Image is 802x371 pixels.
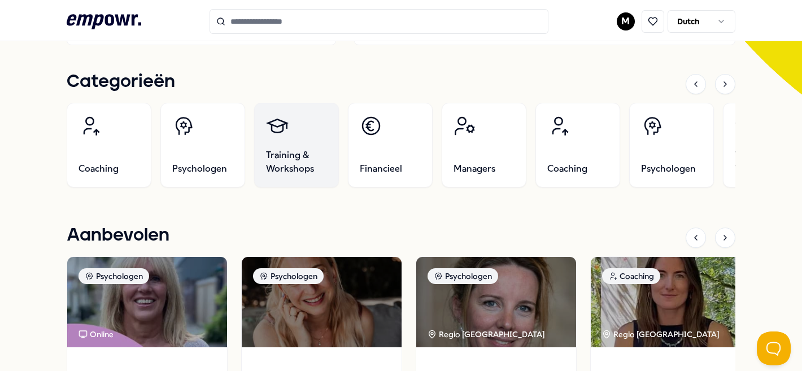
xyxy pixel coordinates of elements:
div: Psychologen [79,268,149,284]
img: package image [591,257,751,347]
a: Training & Workshops [254,103,339,187]
button: M [617,12,635,30]
img: package image [242,257,402,347]
h1: Categorieën [67,68,175,96]
span: Training & Workshops [735,149,796,176]
a: Psychologen [160,103,245,187]
span: Psychologen [641,162,696,176]
div: Regio [GEOGRAPHIC_DATA] [428,328,547,341]
h1: Aanbevolen [67,221,169,250]
span: Managers [454,162,495,176]
div: Psychologen [253,268,324,284]
a: Coaching [67,103,151,187]
input: Search for products, categories or subcategories [210,9,548,34]
a: Coaching [535,103,620,187]
div: Online [79,328,114,341]
img: package image [416,257,576,347]
a: Managers [442,103,526,187]
span: Financieel [360,162,402,176]
span: Psychologen [172,162,227,176]
div: Coaching [602,268,660,284]
a: Financieel [348,103,433,187]
div: Psychologen [428,268,498,284]
iframe: Help Scout Beacon - Open [757,331,791,365]
span: Training & Workshops [266,149,327,176]
span: Coaching [79,162,119,176]
img: package image [67,257,227,347]
div: Regio [GEOGRAPHIC_DATA] [602,328,721,341]
a: Psychologen [629,103,714,187]
span: Coaching [547,162,587,176]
